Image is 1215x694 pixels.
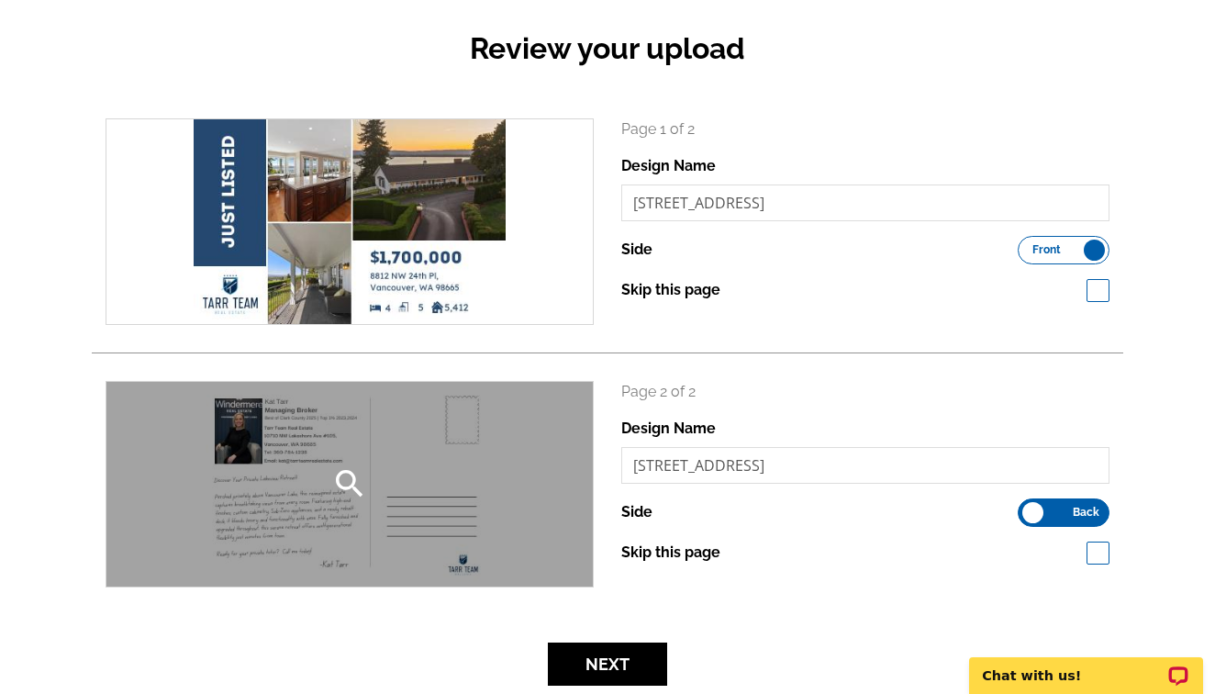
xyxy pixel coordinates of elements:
[92,31,1123,66] h2: Review your upload
[1032,245,1061,254] span: Front
[957,636,1215,694] iframe: LiveChat chat widget
[621,501,652,523] label: Side
[621,239,652,261] label: Side
[621,418,716,440] label: Design Name
[621,185,1109,221] input: File Name
[621,381,1109,403] p: Page 2 of 2
[331,465,368,502] i: search
[621,155,716,177] label: Design Name
[621,542,720,564] label: Skip this page
[621,447,1109,484] input: File Name
[621,279,720,301] label: Skip this page
[548,643,667,686] button: Next
[1073,508,1099,517] span: Back
[621,118,1109,140] p: Page 1 of 2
